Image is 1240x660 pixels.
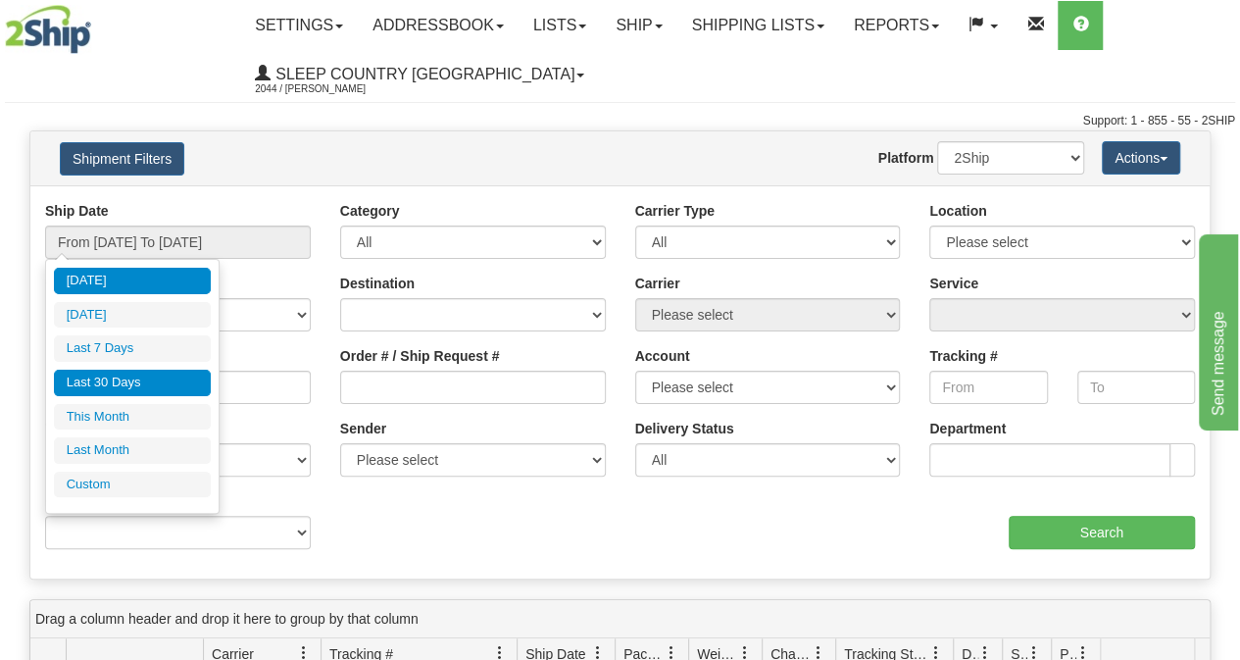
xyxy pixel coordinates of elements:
span: Sleep Country [GEOGRAPHIC_DATA] [271,66,574,82]
input: Search [1009,516,1196,549]
div: Support: 1 - 855 - 55 - 2SHIP [5,113,1235,129]
label: Account [635,346,690,366]
img: logo2044.jpg [5,5,91,54]
label: Carrier Type [635,201,715,221]
label: Destination [340,274,415,293]
a: Addressbook [358,1,519,50]
label: Carrier [635,274,680,293]
label: Ship Date [45,201,109,221]
a: Sleep Country [GEOGRAPHIC_DATA] 2044 / [PERSON_NAME] [240,50,599,99]
div: grid grouping header [30,600,1210,638]
li: Last Month [54,437,211,464]
button: Actions [1102,141,1180,175]
input: From [929,371,1047,404]
span: 2044 / [PERSON_NAME] [255,79,402,99]
label: Department [929,419,1006,438]
input: To [1077,371,1195,404]
a: Settings [240,1,358,50]
li: [DATE] [54,302,211,329]
label: Platform [878,148,934,168]
label: Category [340,201,400,221]
li: [DATE] [54,268,211,294]
a: Lists [519,1,601,50]
label: Delivery Status [635,419,734,438]
label: Service [929,274,978,293]
iframe: chat widget [1195,229,1238,430]
label: Sender [340,419,386,438]
div: Send message [15,12,181,35]
li: Last 30 Days [54,370,211,396]
li: Custom [54,472,211,498]
label: Order # / Ship Request # [340,346,500,366]
label: Location [929,201,986,221]
a: Reports [839,1,954,50]
button: Shipment Filters [60,142,184,176]
a: Ship [601,1,676,50]
label: Tracking # [929,346,997,366]
li: This Month [54,404,211,431]
a: Shipping lists [677,1,839,50]
li: Last 7 Days [54,335,211,362]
